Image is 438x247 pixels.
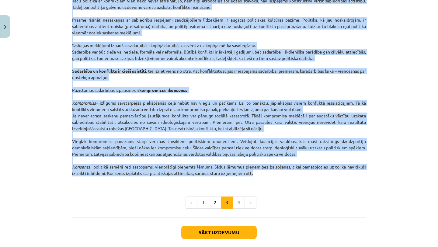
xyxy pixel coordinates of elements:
[233,197,245,209] button: 4
[245,197,256,209] button: »
[181,226,257,239] button: Sākt uzdevumu
[72,68,146,74] u: Sadarbība un konflikts ir cieši saistīti
[209,197,221,209] button: 2
[139,87,164,93] strong: kompromiss
[221,197,233,209] button: 3
[72,197,366,209] nav: Page navigation example
[186,197,197,209] button: «
[4,25,6,29] img: icon-close-lesson-0947bae3869378f0d4975bcd49f059093ad1ed9edebbc8119c70593378902aed.svg
[169,87,187,93] strong: konsenss
[197,197,209,209] button: 1
[72,100,96,106] em: Kompromiss
[72,164,90,169] em: Konsenss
